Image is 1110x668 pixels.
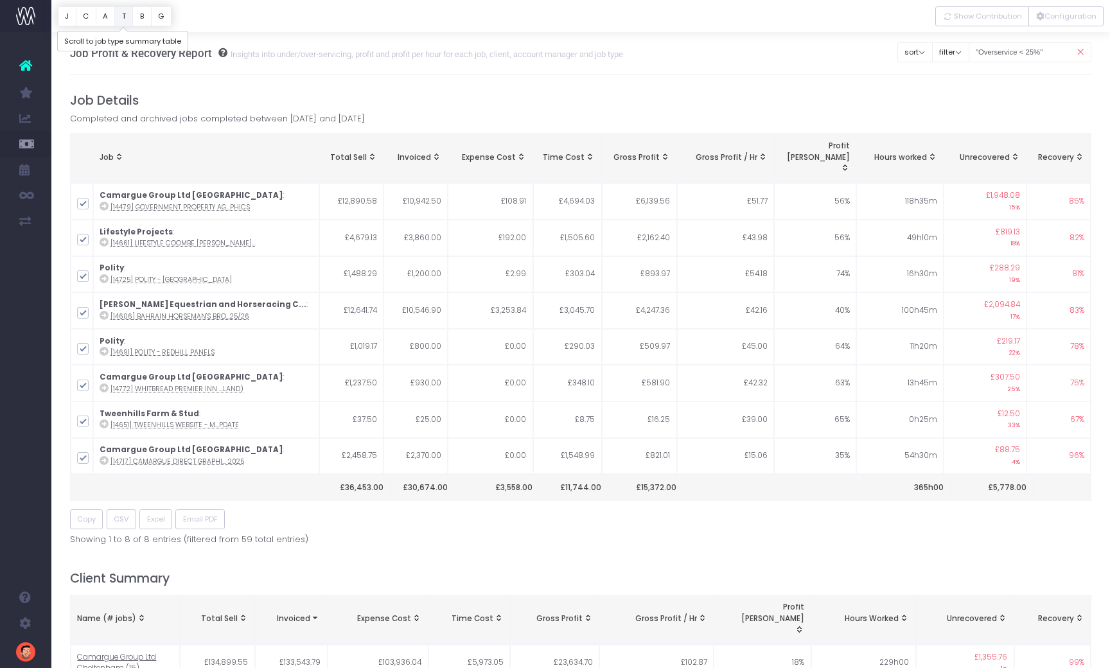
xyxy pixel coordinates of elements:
[1069,450,1084,462] span: 96%
[448,220,533,256] td: £192.00
[100,190,283,200] strong: Camargue Group Ltd [GEOGRAPHIC_DATA]
[696,152,757,164] span: Gross Profit / Hr
[856,292,944,329] td: 100h45m
[1070,341,1084,353] span: 78%
[383,365,448,401] td: £930.00
[863,152,937,164] div: Hours worked
[856,256,944,293] td: 16h30m
[319,438,383,475] td: £2,458.75
[1010,237,1020,247] small: 18%
[774,438,856,475] td: 35%
[1026,134,1091,182] th: Recovery: activate to sort column ascending
[383,256,448,293] td: £1,200.00
[856,220,944,256] td: 49h10m
[326,475,390,500] th: £36,453.00
[533,401,602,438] td: £8.75
[70,571,1092,586] h4: Client Summary
[510,595,599,644] th: Gross Profit: activate to sort column ascending
[714,595,811,644] th: Profit Margin: activate to sort column ascending
[543,152,585,164] span: Time Cost
[428,595,510,644] th: Time Cost: activate to sort column ascending
[448,292,533,329] td: £3,253.84
[536,613,583,625] span: Gross Profit
[58,6,172,26] div: Vertical button group
[1009,346,1020,356] small: 22%
[448,401,533,438] td: £0.00
[935,6,1029,26] button: Show Contribution
[175,509,225,529] button: Email PDF
[856,183,944,220] td: 118h35m
[954,11,1022,22] span: Show Contribution
[70,93,1092,108] h4: Job Details
[677,401,774,438] td: £39.00
[319,365,383,401] td: £1,237.50
[995,444,1020,456] span: £88.75
[383,329,448,365] td: £800.00
[93,220,319,256] td: :
[602,401,677,438] td: £16.25
[845,613,899,625] span: Hours Worked
[935,6,1104,26] div: Vertical button group
[110,312,249,321] abbr: [14606] Bahrain Horseman's Brochure 2025/26
[1070,378,1084,389] span: 75%
[990,263,1020,274] span: £288.29
[183,514,218,525] span: Email PDF
[950,475,1033,500] th: £5,778.00
[201,613,238,625] span: Total Sell
[114,6,133,26] button: T
[448,134,533,182] th: Expense Cost: activate to sort column ascending
[1070,233,1084,244] span: 82%
[330,152,367,164] span: Total Sell
[677,183,774,220] td: £51.77
[1038,152,1074,164] span: Recovery
[132,6,152,26] button: B
[969,42,1092,62] input: Search...
[540,475,608,500] th: £11,744.00
[227,47,625,60] small: Insights into under/over-servicing, profit and profit per hour for each job, client, account mana...
[448,329,533,365] td: £0.00
[533,134,602,182] th: Time Cost: activate to sort column ascending
[533,183,602,220] td: £4,694.03
[76,6,96,26] button: C
[856,329,944,365] td: 11h20m
[602,292,677,329] td: £4,247.36
[100,263,124,273] strong: Polity
[357,613,411,625] span: Expense Cost
[1012,455,1020,466] small: 4%
[383,220,448,256] td: £3,860.00
[721,602,804,624] span: Profit [PERSON_NAME]
[1008,419,1020,429] small: 33%
[602,220,677,256] td: £2,162.40
[71,595,180,644] th: Name (# jobs): activate to sort column ascending
[114,514,129,525] span: CSV
[533,329,602,365] td: £290.03
[533,365,602,401] td: £348.10
[100,227,173,237] strong: Lifestyle Projects
[448,256,533,293] td: £2.99
[916,595,1014,644] th: Unrecovered: activate to sort column ascending
[856,438,944,475] td: 54h30m
[383,134,448,182] th: Invoiced: activate to sort column ascending
[328,595,428,644] th: Expense Cost: activate to sort column ascending
[319,220,383,256] td: £4,679.13
[533,256,602,293] td: £303.04
[1038,613,1074,625] span: Recovery
[70,529,1092,545] div: Showing 1 to 8 of 8 entries (filtered from 59 total entries)
[110,420,239,430] abbr: [14651] Tweenhills Website - May footer update
[110,347,215,357] abbr: [14691] POLITY - Redhill Panels
[774,365,856,401] td: 63%
[897,42,933,62] button: sort
[599,595,714,644] th: Gross Profit / Hr: activate to sort column ascending
[100,372,283,382] strong: Camargue Group Ltd [GEOGRAPHIC_DATA]
[319,256,383,293] td: £1,488.29
[677,256,774,293] td: £54.18
[93,438,319,475] td: :
[383,401,448,438] td: £25.00
[77,514,96,525] span: Copy
[1069,196,1084,207] span: 85%
[947,613,997,625] span: Unrecovered
[93,329,319,365] td: :
[1072,268,1084,280] span: 81%
[93,183,319,220] td: :
[533,220,602,256] td: £1,505.60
